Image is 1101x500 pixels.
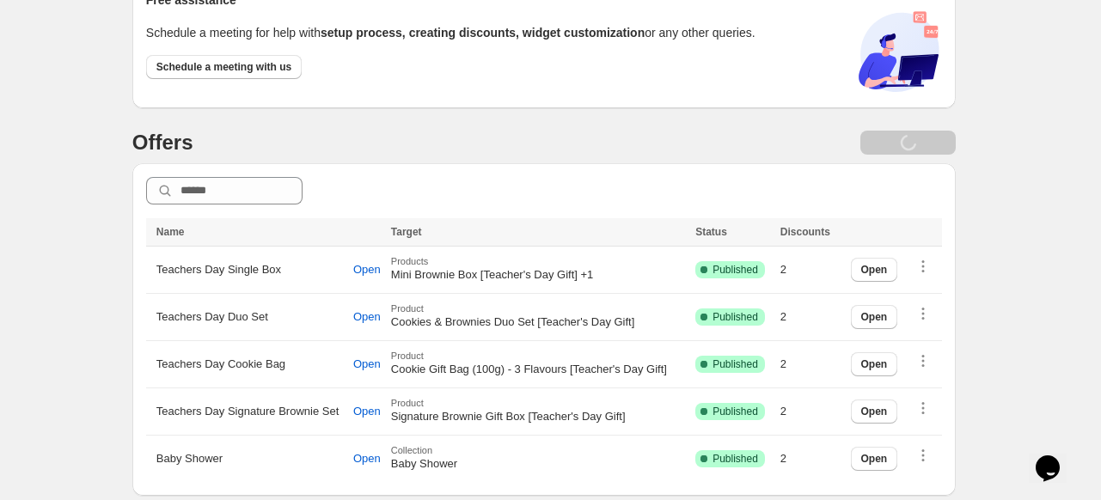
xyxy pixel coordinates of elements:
[156,450,223,467] span: Baby Shower
[851,399,898,424] button: Open
[391,315,635,328] span: Cookies & Brownies Duo Set [Teacher's Day Gift]
[353,405,381,418] span: Open
[353,310,381,324] span: Open
[690,218,775,247] th: Status
[391,268,594,281] span: Mini Brownie Box [Teacher's Day Gift] +1
[851,258,898,282] button: Open
[851,447,898,471] button: Open
[775,218,839,247] th: Discounts
[391,303,685,314] span: Product
[343,350,391,379] button: Open
[861,452,888,466] span: Open
[713,405,758,418] span: Published
[391,351,685,361] span: Product
[386,218,690,247] th: Target
[861,310,888,324] span: Open
[775,388,839,436] td: 2
[713,357,758,371] span: Published
[132,129,193,156] h4: Offers
[343,397,391,426] button: Open
[1029,431,1084,483] iframe: chat widget
[391,457,457,470] span: Baby Shower
[391,363,667,375] span: Cookie Gift Bag (100g) - 3 Flavours [Teacher's Day Gift]
[156,356,285,373] span: Teachers Day Cookie Bag
[343,444,391,473] button: Open
[353,357,381,371] span: Open
[353,452,381,466] span: Open
[775,294,839,341] td: 2
[775,436,839,483] td: 2
[146,218,386,247] th: Name
[146,55,302,79] a: Schedule a meeting with us
[851,352,898,376] button: Open
[156,403,339,420] span: Teachers Day Signature Brownie Set
[156,60,291,74] span: Schedule a meeting with us
[856,9,942,95] img: book-call-DYLe8nE5.svg
[775,247,839,294] td: 2
[775,341,839,388] td: 2
[391,256,685,266] span: Products
[861,263,888,277] span: Open
[156,308,268,326] span: Teachers Day Duo Set
[321,26,645,40] span: setup process, creating discounts, widget customization
[343,255,391,284] button: Open
[353,263,381,277] span: Open
[391,445,685,455] span: Collection
[391,410,626,423] span: Signature Brownie Gift Box [Teacher's Day Gift]
[713,452,758,466] span: Published
[156,261,281,278] span: Teachers Day Single Box
[343,302,391,332] button: Open
[391,398,685,408] span: Product
[713,263,758,277] span: Published
[713,310,758,324] span: Published
[861,357,888,371] span: Open
[861,405,888,418] span: Open
[146,24,755,41] p: Schedule a meeting for help with or any other queries.
[851,305,898,329] button: Open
